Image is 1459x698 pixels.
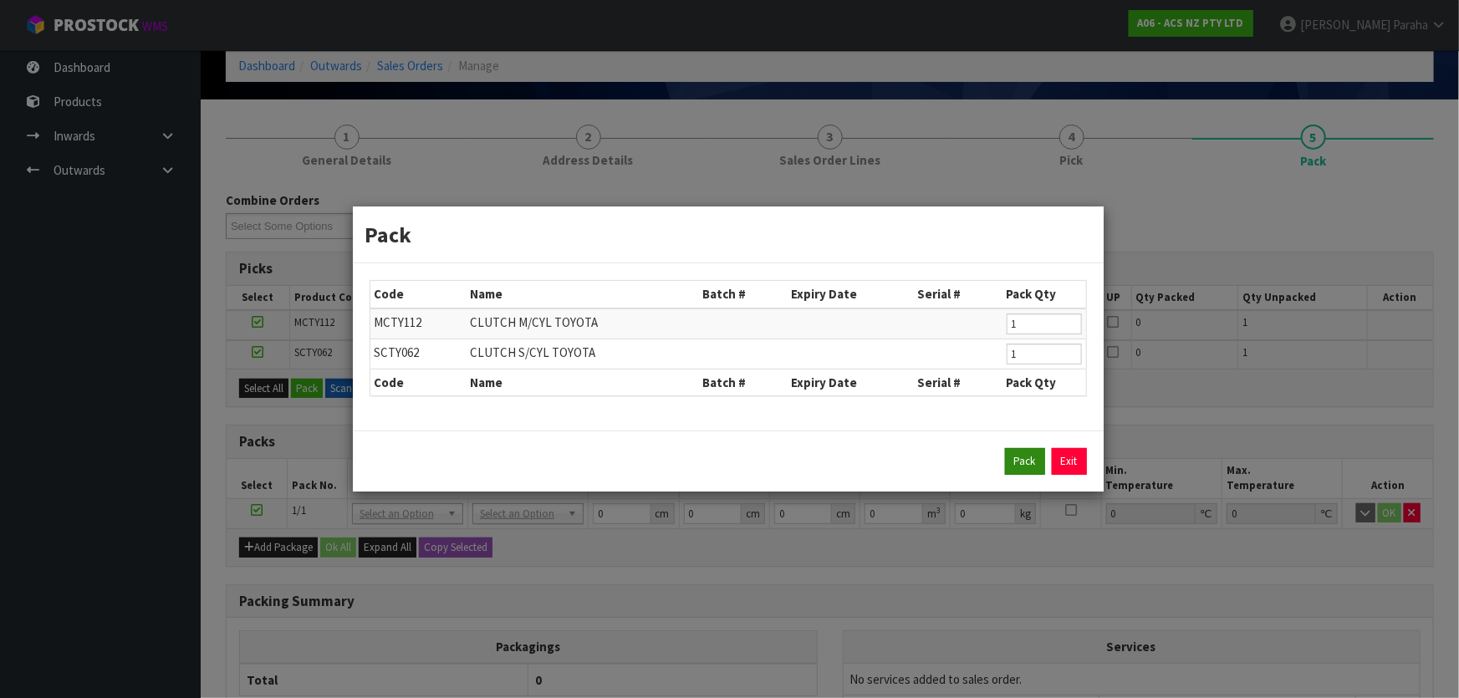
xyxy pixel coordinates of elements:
th: Expiry Date [787,369,914,395]
th: Code [370,281,466,308]
h3: Pack [365,219,1091,250]
th: Pack Qty [1002,369,1086,395]
span: MCTY112 [375,314,422,330]
th: Expiry Date [787,281,914,308]
a: Exit [1052,448,1087,475]
span: CLUTCH M/CYL TOYOTA [470,314,598,330]
th: Batch # [698,281,787,308]
th: Name [466,281,698,308]
th: Name [466,369,698,395]
th: Serial # [914,369,1002,395]
span: SCTY062 [375,344,420,360]
button: Pack [1005,448,1045,475]
th: Pack Qty [1002,281,1086,308]
th: Batch # [698,369,787,395]
span: CLUTCH S/CYL TOYOTA [470,344,595,360]
th: Serial # [914,281,1002,308]
th: Code [370,369,466,395]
